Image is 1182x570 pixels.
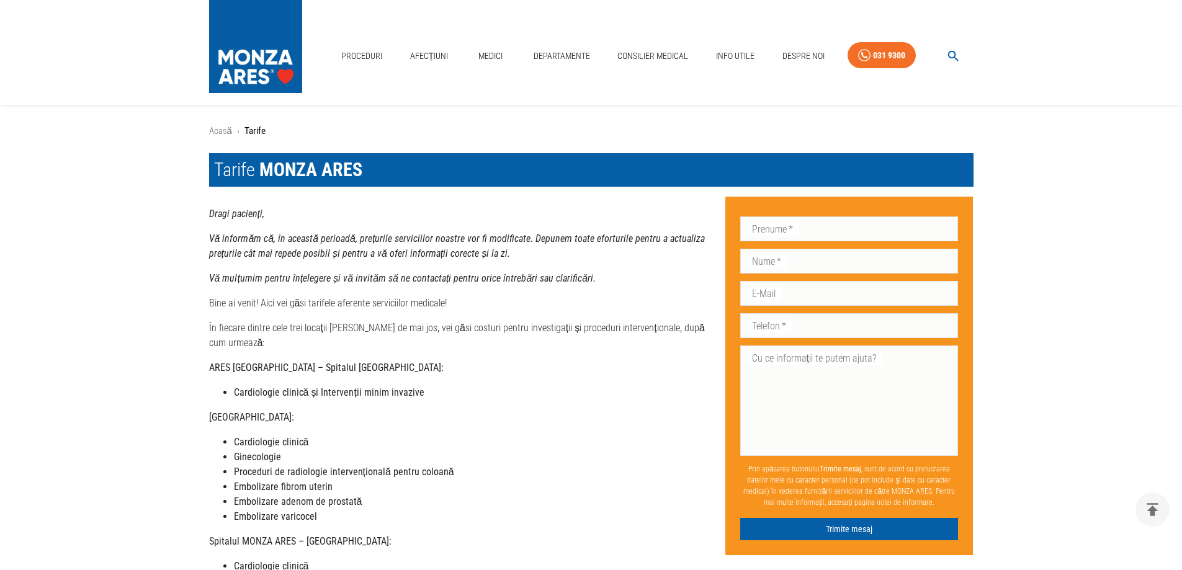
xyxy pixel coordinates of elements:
[209,296,715,311] p: Bine ai venit! Aici vei găsi tarifele aferente serviciilor medicale!
[740,458,959,513] p: Prin apăsarea butonului , sunt de acord cu prelucrarea datelor mele cu caracter personal (ce pot ...
[471,43,511,69] a: Medici
[405,43,454,69] a: Afecțiuni
[234,510,317,522] strong: Embolizare varicocel
[259,159,362,180] span: MONZA ARES
[1135,492,1170,527] button: delete
[209,535,392,547] strong: Spitalul MONZA ARES – [GEOGRAPHIC_DATA]:
[234,481,333,492] strong: Embolizare fibrom uterin
[244,124,266,138] p: Tarife
[237,124,240,138] li: ›
[234,386,424,398] strong: Cardiologie clinică și Intervenții minim invazive
[234,466,454,478] strong: Proceduri de radiologie intervențională pentru coloană
[873,48,905,63] div: 031 9300
[529,43,595,69] a: Departamente
[209,233,705,259] strong: Vă informăm că, în această perioadă, prețurile serviciilor noastre vor fi modificate. Depunem toa...
[209,272,596,284] strong: Vă mulțumim pentru înțelegere și vă invităm să ne contactați pentru orice întrebări sau clarificări.
[209,321,715,350] p: În fiecare dintre cele trei locații [PERSON_NAME] de mai jos, vei găsi costuri pentru investigați...
[612,43,693,69] a: Consilier Medical
[234,451,281,463] strong: Ginecologie
[209,411,294,423] strong: [GEOGRAPHIC_DATA]:
[740,518,959,541] button: Trimite mesaj
[234,436,309,448] strong: Cardiologie clinică
[209,208,264,220] strong: Dragi pacienți,
[209,124,974,138] nav: breadcrumb
[336,43,387,69] a: Proceduri
[209,153,974,187] h1: Tarife
[209,125,232,136] a: Acasă
[209,362,444,373] strong: ARES [GEOGRAPHIC_DATA] – Spitalul [GEOGRAPHIC_DATA]:
[820,465,861,473] b: Trimite mesaj
[777,43,830,69] a: Despre Noi
[234,496,362,507] strong: Embolizare adenom de prostată
[711,43,759,69] a: Info Utile
[848,42,916,69] a: 031 9300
